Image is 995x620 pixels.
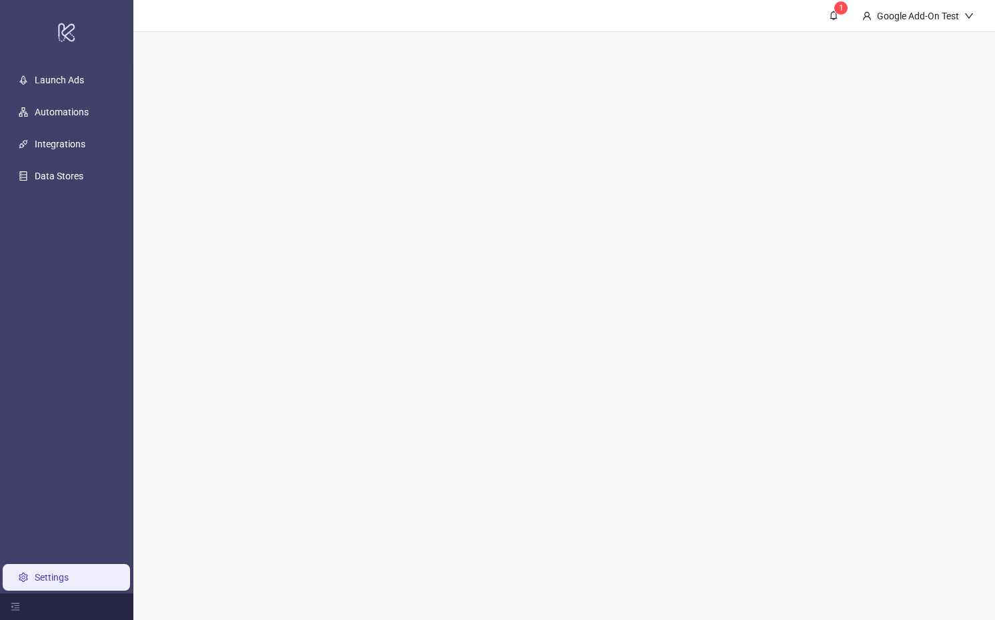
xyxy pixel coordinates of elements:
span: 1 [839,3,844,13]
span: menu-fold [11,602,20,611]
a: Integrations [35,139,85,149]
a: Launch Ads [35,75,84,85]
a: Data Stores [35,171,83,181]
a: Automations [35,107,89,117]
sup: 1 [834,1,848,15]
a: Settings [35,572,69,583]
